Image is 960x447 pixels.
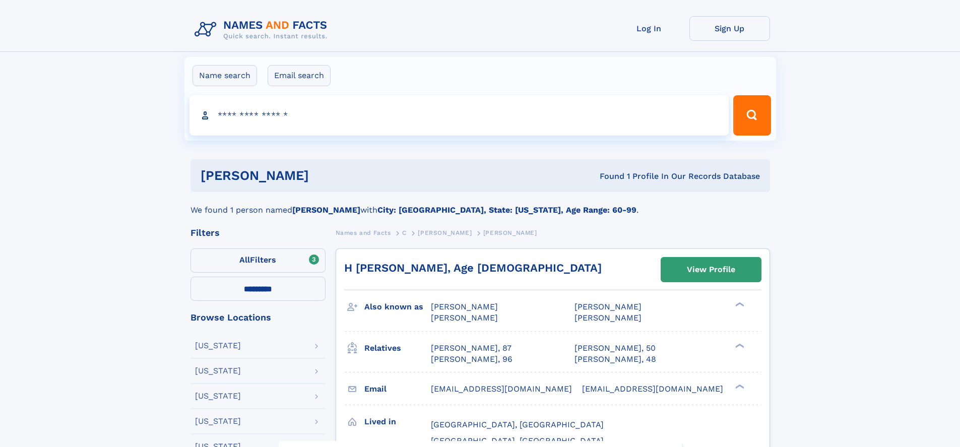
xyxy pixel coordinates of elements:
[190,192,770,216] div: We found 1 person named with .
[733,301,745,308] div: ❯
[661,258,761,282] a: View Profile
[582,384,723,394] span: [EMAIL_ADDRESS][DOMAIN_NAME]
[190,228,326,237] div: Filters
[454,171,760,182] div: Found 1 Profile In Our Records Database
[193,65,257,86] label: Name search
[189,95,729,136] input: search input
[402,226,407,239] a: C
[195,367,241,375] div: [US_STATE]
[377,205,636,215] b: City: [GEOGRAPHIC_DATA], State: [US_STATE], Age Range: 60-99
[418,226,472,239] a: [PERSON_NAME]
[431,302,498,311] span: [PERSON_NAME]
[574,343,656,354] a: [PERSON_NAME], 50
[609,16,689,41] a: Log In
[574,354,656,365] a: [PERSON_NAME], 48
[483,229,537,236] span: [PERSON_NAME]
[239,255,250,265] span: All
[431,384,572,394] span: [EMAIL_ADDRESS][DOMAIN_NAME]
[431,313,498,323] span: [PERSON_NAME]
[364,380,431,398] h3: Email
[195,392,241,400] div: [US_STATE]
[402,229,407,236] span: C
[292,205,360,215] b: [PERSON_NAME]
[687,258,735,281] div: View Profile
[268,65,331,86] label: Email search
[418,229,472,236] span: [PERSON_NAME]
[431,343,511,354] a: [PERSON_NAME], 87
[431,436,604,445] span: [GEOGRAPHIC_DATA], [GEOGRAPHIC_DATA]
[190,248,326,273] label: Filters
[431,354,513,365] a: [PERSON_NAME], 96
[733,383,745,390] div: ❯
[733,342,745,349] div: ❯
[364,340,431,357] h3: Relatives
[733,95,771,136] button: Search Button
[195,342,241,350] div: [US_STATE]
[574,313,642,323] span: [PERSON_NAME]
[431,420,604,429] span: [GEOGRAPHIC_DATA], [GEOGRAPHIC_DATA]
[201,169,455,182] h1: [PERSON_NAME]
[344,262,602,274] a: H [PERSON_NAME], Age [DEMOGRAPHIC_DATA]
[574,302,642,311] span: [PERSON_NAME]
[689,16,770,41] a: Sign Up
[190,16,336,43] img: Logo Names and Facts
[364,413,431,430] h3: Lived in
[190,313,326,322] div: Browse Locations
[195,417,241,425] div: [US_STATE]
[336,226,391,239] a: Names and Facts
[364,298,431,315] h3: Also known as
